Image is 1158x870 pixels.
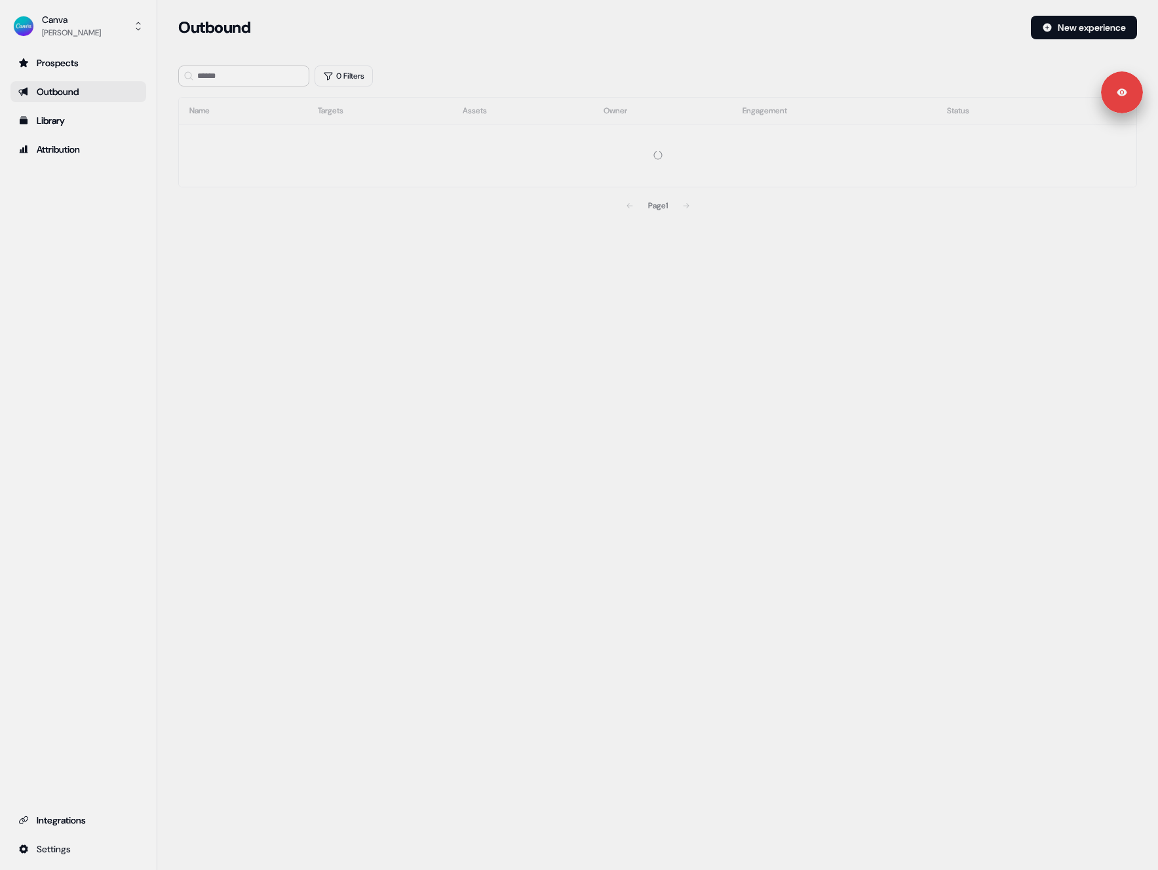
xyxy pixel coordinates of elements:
div: [PERSON_NAME] [42,26,101,39]
button: 0 Filters [315,66,373,86]
a: Go to attribution [10,139,146,160]
a: Go to integrations [10,839,146,860]
a: Go to integrations [10,810,146,831]
button: New experience [1031,16,1137,39]
button: Canva[PERSON_NAME] [10,10,146,42]
div: Library [18,114,138,127]
div: Outbound [18,85,138,98]
div: Settings [18,842,138,856]
a: Go to prospects [10,52,146,73]
div: Attribution [18,143,138,156]
a: Go to templates [10,110,146,131]
h3: Outbound [178,18,250,37]
div: Prospects [18,56,138,69]
div: Integrations [18,814,138,827]
a: Go to outbound experience [10,81,146,102]
div: Canva [42,13,101,26]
